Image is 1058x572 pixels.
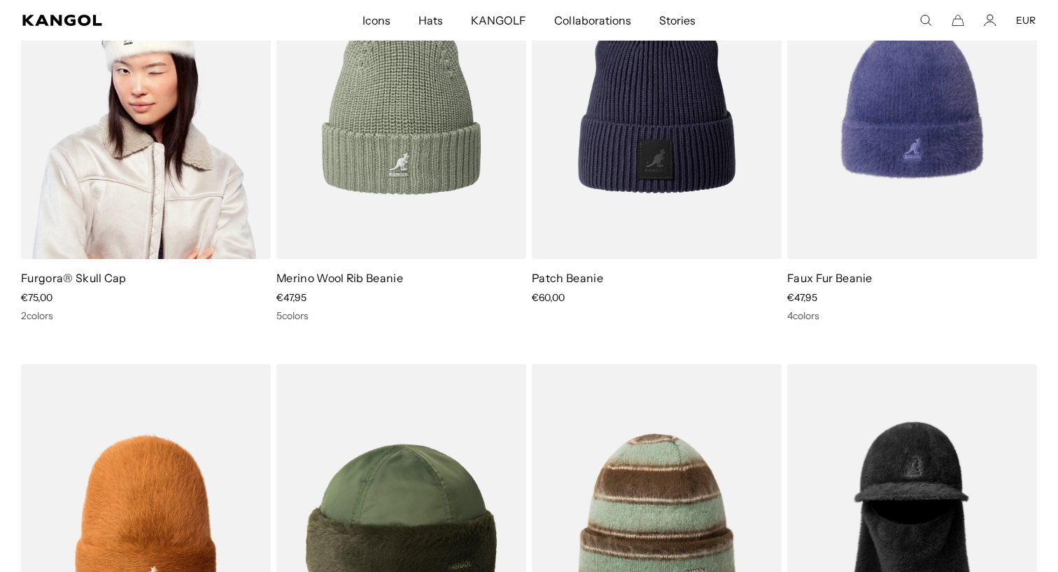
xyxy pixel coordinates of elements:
div: 2 colors [21,309,271,322]
div: 5 colors [276,309,526,322]
span: €47,95 [276,291,306,304]
a: Furgora® Skull Cap [21,271,127,285]
button: Cart [952,14,964,27]
button: EUR [1016,14,1036,27]
summary: Search here [919,14,932,27]
span: €75,00 [21,291,52,304]
a: Merino Wool Rib Beanie [276,271,403,285]
a: Kangol [22,15,240,26]
div: 4 colors [787,309,1037,322]
span: €47,95 [787,291,817,304]
a: Account [984,14,996,27]
a: Patch Beanie [532,271,603,285]
a: Faux Fur Beanie [787,271,873,285]
span: €60,00 [532,291,565,304]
